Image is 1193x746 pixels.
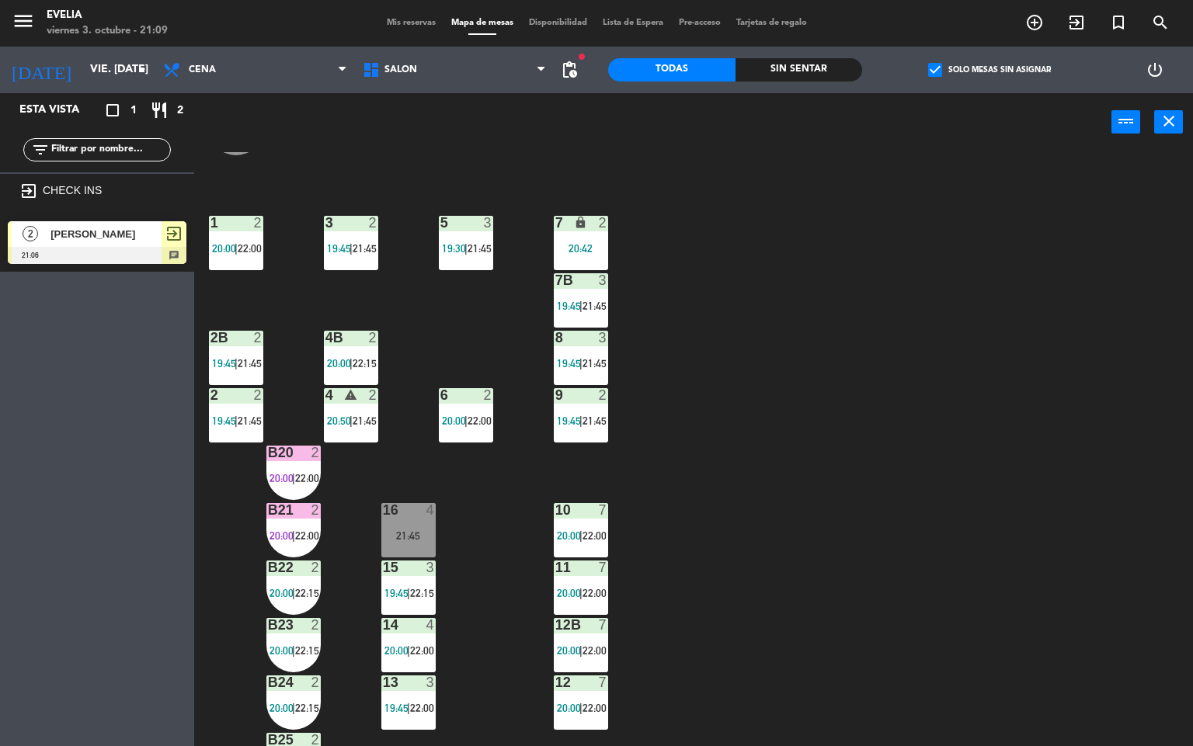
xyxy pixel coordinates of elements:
span: | [579,702,583,714]
div: 20:42 [554,243,608,254]
span: 22:00 [295,529,319,542]
div: 3 [325,216,326,230]
span: 19:45 [212,415,236,427]
div: 2 [599,216,608,230]
div: 2 [311,446,321,460]
span: 21:45 [238,415,262,427]
span: 19:45 [557,357,581,370]
div: 7 [599,503,608,517]
div: 4 [325,388,326,402]
div: 12 [555,675,556,689]
div: 14 [383,618,384,632]
div: 2 [369,388,378,402]
div: 6 [440,388,441,402]
span: 21:45 [353,415,377,427]
span: 2 [177,102,183,120]
span: [PERSON_NAME] [50,226,162,242]
span: 21:45 [353,242,377,255]
button: power_input [1111,110,1140,134]
button: menu [12,9,35,38]
span: 22:00 [583,587,607,599]
span: 22:15 [410,587,434,599]
label: CHECK INS [43,184,102,196]
span: 22:00 [410,702,434,714]
span: 22:15 [295,587,319,599]
span: | [235,357,238,370]
div: viernes 3. octubre - 21:09 [47,23,168,39]
div: 8 [555,331,556,345]
i: search [1151,13,1170,32]
i: crop_square [103,101,122,120]
span: 1 [130,102,137,120]
span: 19:45 [327,242,351,255]
i: turned_in_not [1109,13,1128,32]
div: 2 [311,560,321,574]
div: 11 [555,560,556,574]
span: 20:00 [270,702,294,714]
span: 21:45 [583,300,607,312]
div: B22 [268,560,269,574]
span: 22:00 [468,415,492,427]
span: | [292,587,295,599]
div: B21 [268,503,269,517]
span: 19:45 [557,300,581,312]
span: 21:45 [583,357,607,370]
div: Todas [608,58,736,82]
span: 20:00 [442,415,466,427]
i: arrow_drop_down [133,61,151,79]
span: 20:00 [557,702,581,714]
div: 2 [254,216,263,230]
div: 5 [440,216,441,230]
div: 13 [383,675,384,689]
span: 20:00 [557,644,581,657]
span: 20:00 [557,587,581,599]
span: | [350,242,353,255]
div: 9 [555,388,556,402]
div: 4 [426,618,436,632]
div: 2 [484,388,493,402]
span: 22:00 [583,644,607,657]
span: 22:00 [410,644,434,657]
i: power_settings_new [1146,61,1164,79]
i: exit_to_app [1067,13,1086,32]
i: restaurant [150,101,169,120]
i: menu [12,9,35,33]
span: | [579,415,583,427]
span: 22:00 [583,529,607,542]
span: 21:45 [468,242,492,255]
span: 20:00 [327,357,351,370]
span: | [464,242,468,255]
span: check_box [928,63,942,77]
span: | [292,529,295,542]
i: close [1160,112,1178,130]
div: Esta vista [8,101,112,120]
span: 20:00 [212,242,236,255]
div: 1 [210,216,211,230]
div: 21:45 [381,530,436,541]
span: 19:45 [212,357,236,370]
div: 16 [383,503,384,517]
div: 7 [599,675,608,689]
div: 2 [311,675,321,689]
div: 10 [555,503,556,517]
span: 19:45 [384,702,409,714]
div: 2 [311,503,321,517]
div: 2 [210,388,211,402]
span: | [579,644,583,657]
span: Tarjetas de regalo [729,19,815,27]
i: warning [344,388,357,401]
div: 7 [599,560,608,574]
div: 2 [369,216,378,230]
div: 2 [599,388,608,402]
span: 19:45 [384,587,409,599]
span: exit_to_app [165,224,183,243]
span: Disponibilidad [521,19,595,27]
div: B23 [268,618,269,632]
i: add_circle_outline [1025,13,1044,32]
span: 21:45 [583,415,607,427]
span: 20:00 [557,529,581,542]
div: 3 [426,675,436,689]
div: 15 [383,560,384,574]
span: 22:00 [238,242,262,255]
div: 2B [210,331,211,345]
